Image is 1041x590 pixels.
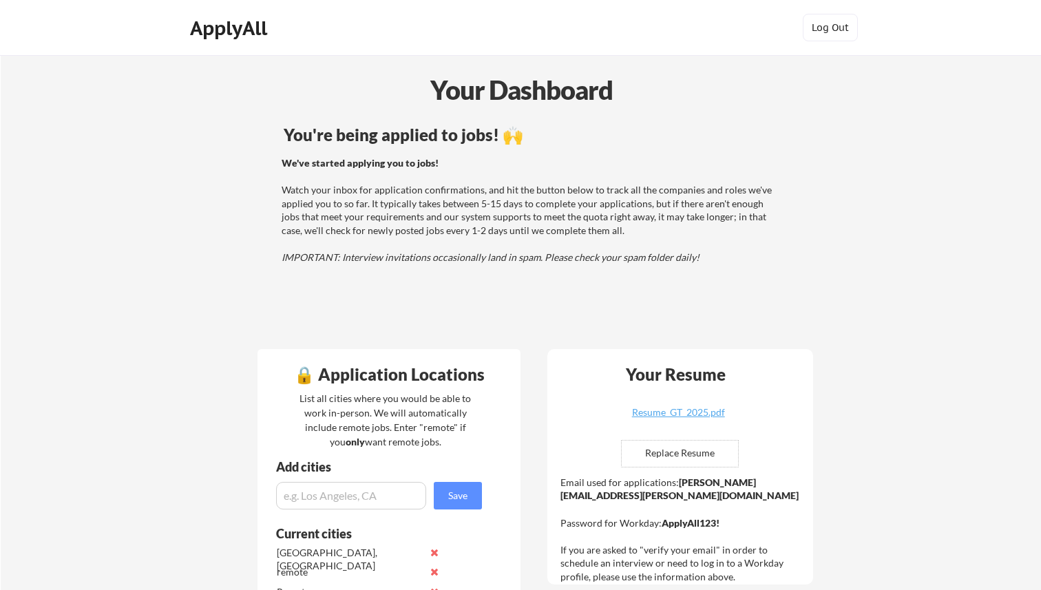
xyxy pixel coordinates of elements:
div: Current cities [276,527,467,540]
div: You're being applied to jobs! 🙌 [284,127,780,143]
strong: only [346,436,365,447]
div: Your Dashboard [1,70,1041,109]
button: Save [434,482,482,509]
div: Add cities [276,461,485,473]
strong: [PERSON_NAME][EMAIL_ADDRESS][PERSON_NAME][DOMAIN_NAME] [560,476,799,502]
div: Resume_GT_2025.pdf [596,408,760,417]
div: Your Resume [607,366,744,383]
div: Watch your inbox for application confirmations, and hit the button below to track all the compani... [282,156,778,264]
strong: We've started applying you to jobs! [282,157,439,169]
em: IMPORTANT: Interview invitations occasionally land in spam. Please check your spam folder daily! [282,251,700,263]
input: e.g. Los Angeles, CA [276,482,426,509]
div: 🔒 Application Locations [261,366,517,383]
a: Resume_GT_2025.pdf [596,408,760,429]
div: Email used for applications: Password for Workday: If you are asked to "verify your email" in ord... [560,476,803,584]
div: ApplyAll [190,17,271,40]
div: List all cities where you would be able to work in-person. We will automatically include remote j... [291,391,480,449]
strong: ApplyAll123! [662,517,719,529]
div: [GEOGRAPHIC_DATA], [GEOGRAPHIC_DATA] [277,546,422,573]
button: Log Out [803,14,858,41]
div: remote [277,565,422,579]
